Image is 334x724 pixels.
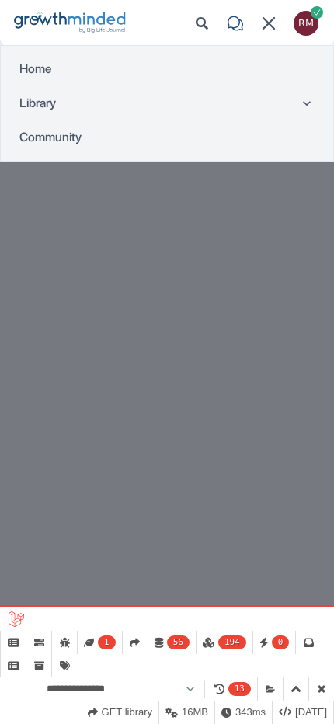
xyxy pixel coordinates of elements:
[19,94,299,113] span: Library
[294,11,318,36] button: Roman Man
[272,635,290,649] span: 0
[186,8,217,39] button: toggle search
[19,94,315,113] button: Library
[98,635,116,649] span: 1
[218,635,246,649] span: 194
[253,8,284,39] button: Options
[298,19,314,29] div: Roman Man
[19,125,82,150] a: Community
[167,635,190,649] span: 56
[228,682,251,696] span: 13
[19,57,51,82] a: Home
